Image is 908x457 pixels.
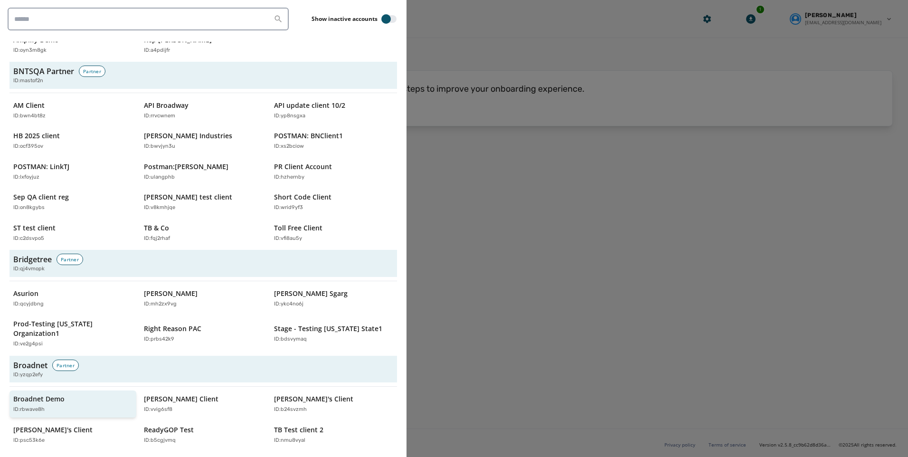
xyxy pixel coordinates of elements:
[274,437,305,445] p: ID: nmu8vyal
[144,300,177,308] p: ID: mh2zx9vg
[144,204,175,212] p: ID: v8kmhjqe
[144,235,170,243] p: ID: fqj2rhaf
[270,127,397,154] button: POSTMAN: BNClient1ID:xs2bciow
[13,360,47,371] h3: Broadnet
[13,425,93,435] p: [PERSON_NAME]'s Client
[274,223,322,233] p: Toll Free Client
[9,421,136,448] button: [PERSON_NAME]'s ClientID:psc53k6e
[274,143,304,151] p: ID: xs2bciow
[274,112,305,120] p: ID: yp8nsgxa
[144,131,232,141] p: [PERSON_NAME] Industries
[144,335,174,343] p: ID: prbs42k9
[13,300,44,308] p: ID: qcyjdbng
[9,315,136,352] button: Prod-Testing [US_STATE] Organization1ID:ve2g4psi
[274,162,332,171] p: PR Client Account
[13,406,45,414] p: ID: rbwave8h
[9,62,397,89] button: BNTSQA PartnerPartnerID:mastof2n
[144,101,189,110] p: API Broadway
[57,254,83,265] div: Partner
[274,192,331,202] p: Short Code Client
[270,390,397,418] button: [PERSON_NAME]'s ClientID:b24svzmh
[144,289,198,298] p: [PERSON_NAME]
[144,394,218,404] p: [PERSON_NAME] Client
[13,204,45,212] p: ID: on8kgybs
[140,421,267,448] button: ReadyGOP TestID:b5cgjvmq
[9,285,136,312] button: AsurionID:qcyjdbng
[144,223,169,233] p: TB & Co
[312,15,378,23] label: Show inactive accounts
[144,173,175,181] p: ID: ulangphb
[13,340,43,348] p: ID: ve2g4psi
[144,425,194,435] p: ReadyGOP Test
[270,421,397,448] button: TB Test client 2ID:nmu8vyal
[270,285,397,312] button: [PERSON_NAME] SgargID:ykc4no6j
[13,371,43,379] span: ID: yzqp2efy
[270,219,397,247] button: Toll Free ClientID:vfi8au5y
[9,97,136,124] button: AM ClientID:bwn4bt8z
[274,235,302,243] p: ID: vfi8au5y
[140,127,267,154] button: [PERSON_NAME] IndustriesID:bwvjyn3u
[13,319,123,338] p: Prod-Testing [US_STATE] Organization1
[274,394,353,404] p: [PERSON_NAME]'s Client
[274,335,307,343] p: ID: bdsvymaq
[13,394,65,404] p: Broadnet Demo
[9,250,397,277] button: BridgetreePartnerID:qj4vmopk
[13,101,45,110] p: AM Client
[9,356,397,383] button: BroadnetPartnerID:yzqp2efy
[144,192,232,202] p: [PERSON_NAME] test client
[270,189,397,216] button: Short Code ClientID:wrid9yf3
[140,315,267,352] button: Right Reason PACID:prbs42k9
[13,131,60,141] p: HB 2025 client
[13,254,52,265] h3: Bridgetree
[140,285,267,312] button: [PERSON_NAME]ID:mh2zx9vg
[274,204,303,212] p: ID: wrid9yf3
[13,162,69,171] p: POSTMAN: LinkTJ
[13,192,69,202] p: Sep QA client reg
[52,360,79,371] div: Partner
[144,406,172,414] p: ID: vvig6sf8
[144,143,175,151] p: ID: bwvjyn3u
[274,131,343,141] p: POSTMAN: BNClient1
[270,315,397,352] button: Stage - Testing [US_STATE] State1ID:bdsvymaq
[274,425,323,435] p: TB Test client 2
[79,66,105,77] div: Partner
[9,158,136,185] button: POSTMAN: LinkTJID:lxfoyjuz
[13,143,43,151] p: ID: ocf395ov
[140,390,267,418] button: [PERSON_NAME] ClientID:vvig6sf8
[140,158,267,185] button: Postman:[PERSON_NAME]ID:ulangphb
[9,31,136,58] button: Amplify DemoID:oyn3m8gk
[13,112,46,120] p: ID: bwn4bt8z
[144,324,201,333] p: Right Reason PAC
[274,101,345,110] p: API update client 10/2
[140,97,267,124] button: API BroadwayID:rrvcwnem
[270,158,397,185] button: PR Client AccountID:hzhernby
[144,162,228,171] p: Postman:[PERSON_NAME]
[270,97,397,124] button: API update client 10/2ID:yp8nsgxa
[13,66,74,77] h3: BNTSQA Partner
[140,31,267,58] button: Rep [PERSON_NAME]ID:a4pdijfr
[144,47,170,55] p: ID: a4pdijfr
[9,219,136,247] button: ST test clientID:c2dsvpo5
[13,265,45,273] span: ID: qj4vmopk
[274,289,348,298] p: [PERSON_NAME] Sgarg
[9,189,136,216] button: Sep QA client regID:on8kgybs
[274,324,382,333] p: Stage - Testing [US_STATE] State1
[13,77,43,85] span: ID: mastof2n
[144,437,176,445] p: ID: b5cgjvmq
[9,390,136,418] button: Broadnet DemoID:rbwave8h
[274,300,303,308] p: ID: ykc4no6j
[274,173,304,181] p: ID: hzhernby
[13,235,44,243] p: ID: c2dsvpo5
[13,173,39,181] p: ID: lxfoyjuz
[13,289,38,298] p: Asurion
[13,437,45,445] p: ID: psc53k6e
[13,223,56,233] p: ST test client
[9,127,136,154] button: HB 2025 clientID:ocf395ov
[140,219,267,247] button: TB & CoID:fqj2rhaf
[144,112,175,120] p: ID: rrvcwnem
[274,406,307,414] p: ID: b24svzmh
[140,189,267,216] button: [PERSON_NAME] test clientID:v8kmhjqe
[13,47,47,55] p: ID: oyn3m8gk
